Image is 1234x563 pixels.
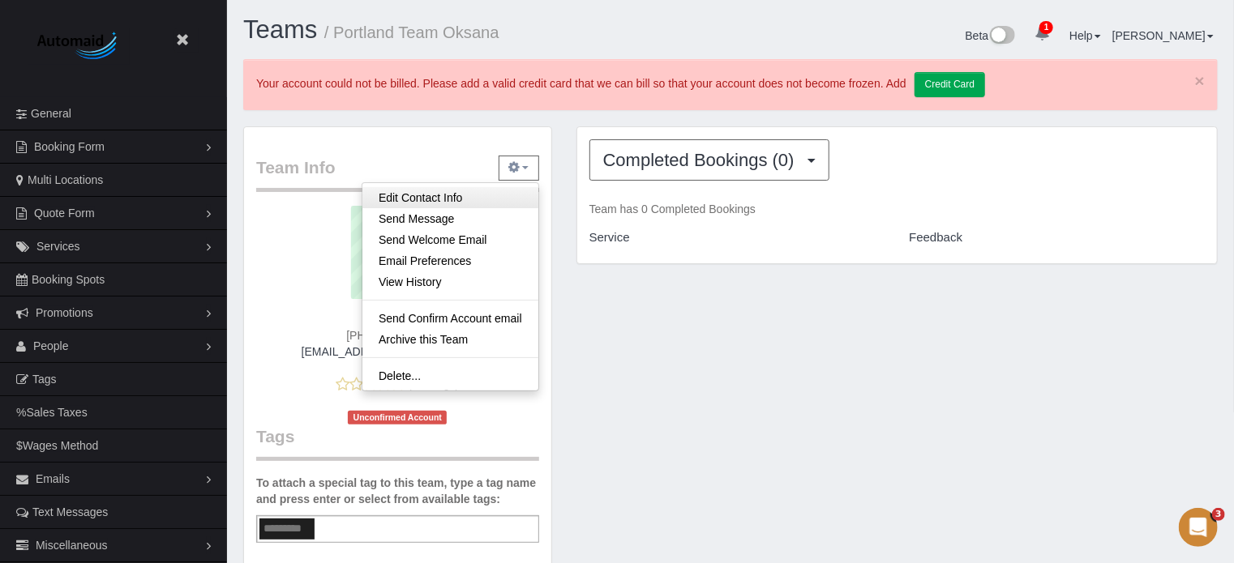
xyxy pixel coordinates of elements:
[31,107,71,120] span: General
[988,26,1015,47] img: New interface
[256,475,539,507] label: To attach a special tag to this team, type a tag name and press enter or select from available tags:
[966,29,1016,42] a: Beta
[362,187,538,208] a: Edit Contact Info
[34,207,95,220] span: Quote Form
[589,139,829,181] button: Completed Bookings (0)
[1112,29,1214,42] a: [PERSON_NAME]
[362,208,538,229] a: Send Message
[1195,72,1205,89] a: ×
[589,231,885,245] h4: Service
[603,150,803,170] span: Completed Bookings (0)
[23,439,99,452] span: Wages Method
[36,240,80,253] span: Services
[28,28,130,65] img: Automaid Logo
[909,231,1205,245] h4: Feedback
[589,201,1205,217] p: Team has 0 Completed Bookings
[36,472,70,485] span: Emails
[33,339,69,352] span: People
[1069,29,1101,42] a: Help
[362,329,538,350] a: Archive this Team
[915,72,985,97] a: Credit Card
[324,23,499,41] small: / Portland Team Oksana
[32,273,105,286] span: Booking Spots
[256,77,985,90] span: Your account could not be billed. Please add a valid credit card that we can bill so that your ac...
[256,206,539,424] div: (0 ratings)
[36,306,93,319] span: Promotions
[362,250,538,271] a: Email Preferences
[1039,21,1053,34] span: 1
[1179,508,1218,547] iframe: Intercom live chat
[34,140,105,153] span: Booking Form
[348,411,447,424] span: Unconfirmed Account
[362,308,538,329] a: Send Confirm Account email
[362,365,538,386] a: Delete...
[362,229,538,250] a: Send Welcome Email
[1026,16,1058,52] a: 1
[243,15,317,44] a: Teams
[32,373,57,386] span: Tags
[28,173,103,186] span: Multi Locations
[26,406,87,419] span: Sales Taxes
[32,505,108,518] span: Text Messages
[1212,508,1225,521] span: 3
[362,271,538,292] a: View History
[36,539,108,552] span: Miscellaneous
[302,345,494,358] a: [EMAIL_ADDRESS][DOMAIN_NAME]
[256,156,539,192] legend: Team Info
[346,329,448,342] span: [PHONE_NUMBER]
